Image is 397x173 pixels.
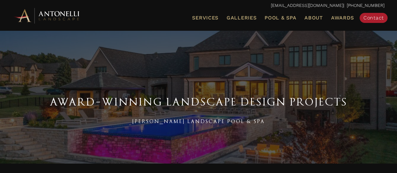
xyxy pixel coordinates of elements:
a: About [302,14,325,22]
span: Pool & Spa [265,15,296,21]
img: Antonelli Horizontal Logo [13,7,82,24]
a: Services [190,14,221,22]
span: [PERSON_NAME] Landscape Pool & Spa [132,118,265,124]
a: [EMAIL_ADDRESS][DOMAIN_NAME] [271,3,343,8]
span: Award-Winning Landscape Design Projects [50,95,347,108]
a: Contact [360,13,388,23]
span: Galleries [227,15,256,21]
span: About [304,15,323,20]
span: Contact [363,15,384,21]
a: Galleries [224,14,259,22]
a: Awards [329,14,357,22]
span: Awards [331,15,354,21]
a: Pool & Spa [262,14,299,22]
p: | [PHONE_NUMBER] [13,2,384,10]
span: Services [192,15,218,20]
